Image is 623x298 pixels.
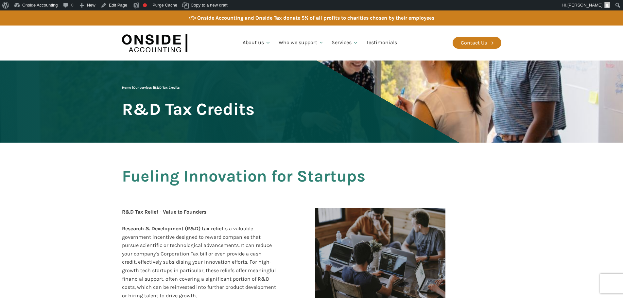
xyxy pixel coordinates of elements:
a: Services [328,32,362,54]
div: Focus keyphrase not set [143,3,147,7]
a: Testimonials [362,32,401,54]
span: R&D Tax Credits [154,86,180,90]
span: | | [122,86,180,90]
a: Home [122,86,131,90]
a: Contact Us [453,37,501,49]
a: Our services [133,86,152,90]
b: R&D Tax Relief - Value to Founders [122,209,206,215]
h2: Fueling Innovation for Startups [122,167,501,201]
span: [PERSON_NAME] [567,3,602,8]
b: Research & Development (R&D) tax relief [122,225,223,232]
span: R&D Tax Credits [122,100,254,118]
div: Contact Us [461,39,487,47]
img: Onside Accounting [122,30,187,56]
a: Who we support [275,32,328,54]
div: Onside Accounting and Onside Tax donate 5% of all profits to charities chosen by their employees [197,14,434,22]
a: About us [239,32,275,54]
